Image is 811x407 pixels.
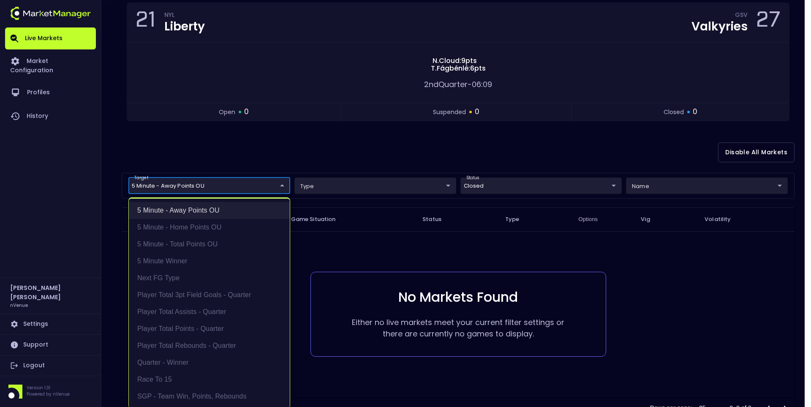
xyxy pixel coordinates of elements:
li: SGP - Team Win, Points, Rebounds [129,388,290,405]
li: Next FG Type [129,270,290,287]
li: 5 Minute - Home Points OU [129,219,290,236]
li: 5 Minute - Away Points OU [129,202,290,219]
li: Player Total 3pt Field Goals - Quarter [129,287,290,303]
li: Player Total Rebounds - Quarter [129,337,290,354]
li: Race to 15 [129,371,290,388]
li: 5 Minute Winner [129,253,290,270]
li: Player Total Assists - Quarter [129,303,290,320]
li: 5 Minute - Total Points OU [129,236,290,253]
li: Player Total Points - Quarter [129,320,290,337]
li: Quarter - Winner [129,354,290,371]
